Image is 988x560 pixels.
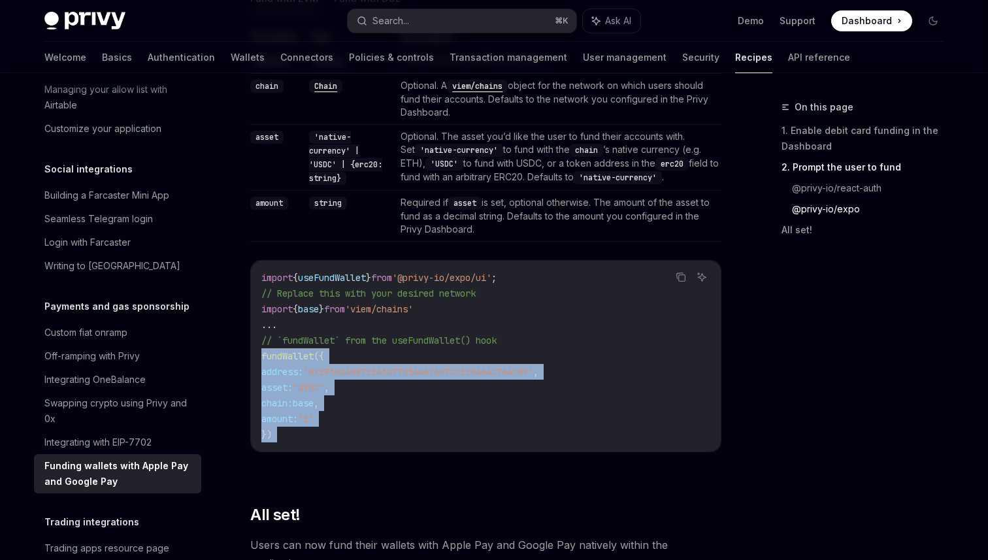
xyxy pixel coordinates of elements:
img: dark logo [44,12,125,30]
div: Login with Farcaster [44,235,131,250]
code: viem/chains [447,80,508,93]
span: ... [261,319,277,331]
a: viem/chains [447,80,508,91]
span: } [366,272,371,284]
span: "USDC" [293,382,324,393]
span: '@privy-io/expo/ui' [392,272,491,284]
span: , [314,397,319,409]
div: Integrating with EIP-7702 [44,435,152,450]
span: ; [491,272,497,284]
a: @privy-io/expo [792,199,954,220]
a: Wallets [231,42,265,73]
span: , [324,382,329,393]
span: base [293,397,314,409]
span: from [324,303,345,315]
span: { [293,303,298,315]
a: Seamless Telegram login [34,207,201,231]
span: import [261,303,293,315]
span: '1' [298,413,314,425]
code: chain [250,80,284,93]
span: }) [261,429,272,440]
span: 'viem/chains' [345,303,413,315]
div: Writing to [GEOGRAPHIC_DATA] [44,258,180,274]
div: Seamless Telegram login [44,211,153,227]
a: Login with Farcaster [34,231,201,254]
a: 2. Prompt the user to fund [782,157,954,178]
a: Demo [738,14,764,27]
a: Funding wallets with Apple Pay and Google Pay [34,454,201,493]
a: Recipes [735,42,772,73]
a: Integrating OneBalance [34,368,201,391]
a: Integrating with EIP-7702 [34,431,201,454]
a: API reference [788,42,850,73]
span: chain: [261,397,293,409]
button: Toggle dark mode [923,10,944,31]
span: from [371,272,392,284]
span: // `fundWallet` from the useFundWallet() hook [261,335,497,346]
span: } [319,303,324,315]
code: 'native-currency' [415,144,503,157]
span: Ask AI [605,14,631,27]
div: Building a Farcaster Mini App [44,188,169,203]
a: Welcome [44,42,86,73]
code: asset [250,131,284,144]
span: ⌘ K [555,16,568,26]
a: All set! [782,220,954,240]
code: erc20 [655,157,689,171]
span: fundWallet [261,350,314,362]
span: ({ [314,350,324,362]
a: @privy-io/react-auth [792,178,954,199]
td: Optional. The asset you’d like the user to fund their accounts with. Set to fund with the ’s nati... [395,125,721,191]
a: Off-ramping with Privy [34,344,201,368]
code: asset [448,197,482,210]
span: // Replace this with your desired network [261,288,476,299]
a: Authentication [148,42,215,73]
h5: Payments and gas sponsorship [44,299,189,314]
a: Connectors [280,42,333,73]
a: Swapping crypto using Privy and 0x [34,391,201,431]
code: 'native-currency' [574,171,662,184]
a: Trading apps resource page [34,536,201,560]
code: 'native-currency' | 'USDC' | {erc20: string} [309,131,382,185]
code: Chain [309,80,342,93]
button: Search...⌘K [348,9,576,33]
code: amount [250,197,288,210]
span: Dashboard [842,14,892,27]
span: , [533,366,538,378]
a: Chain [309,80,342,91]
div: Custom fiat onramp [44,325,127,340]
a: Support [780,14,815,27]
div: Customize your application [44,121,161,137]
a: Customize your application [34,117,201,140]
a: Building a Farcaster Mini App [34,184,201,207]
div: Funding wallets with Apple Pay and Google Pay [44,458,193,489]
h5: Social integrations [44,161,133,177]
button: Ask AI [583,9,640,33]
button: Copy the contents from the code block [672,269,689,286]
span: address: [261,366,303,378]
div: Trading apps resource page [44,540,169,556]
div: Managing your allow list with Airtable [44,82,193,113]
span: base [298,303,319,315]
span: { [293,272,298,284]
div: Integrating OneBalance [44,372,146,387]
span: All set! [250,504,300,525]
a: Dashboard [831,10,912,31]
a: Writing to [GEOGRAPHIC_DATA] [34,254,201,278]
div: Search... [372,13,409,29]
div: Swapping crypto using Privy and 0x [44,395,193,427]
a: Security [682,42,719,73]
span: On this page [795,99,853,115]
a: Custom fiat onramp [34,321,201,344]
a: Policies & controls [349,42,434,73]
a: Transaction management [450,42,567,73]
span: amount: [261,413,298,425]
a: 1. Enable debit card funding in the Dashboard [782,120,954,157]
td: Optional. A object for the network on which users should fund their accounts. Defaults to the net... [395,74,721,125]
span: '0x2F3eb40872143b77D54a6f6e7Cc120464C764c09' [303,366,533,378]
a: Basics [102,42,132,73]
h5: Trading integrations [44,514,139,530]
span: useFundWallet [298,272,366,284]
code: string [309,197,347,210]
td: Required if is set, optional otherwise. The amount of the asset to fund as a decimal string. Defa... [395,191,721,242]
